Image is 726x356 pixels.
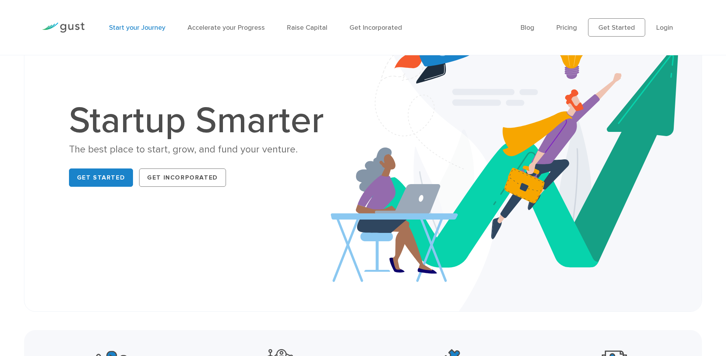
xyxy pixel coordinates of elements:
img: Gust Logo [42,22,85,33]
div: The best place to start, grow, and fund your venture. [69,143,332,156]
a: Accelerate your Progress [188,24,265,32]
a: Raise Capital [287,24,327,32]
h1: Startup Smarter [69,103,332,139]
a: Blog [521,24,534,32]
a: Login [656,24,673,32]
a: Get Incorporated [349,24,402,32]
a: Get Started [69,168,133,187]
a: Get Incorporated [139,168,226,187]
a: Get Started [588,18,645,37]
a: Start your Journey [109,24,165,32]
a: Pricing [556,24,577,32]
